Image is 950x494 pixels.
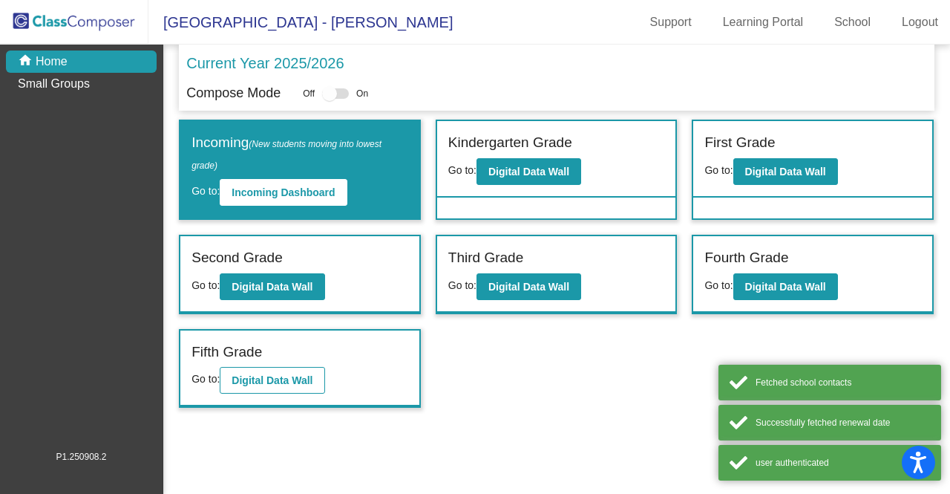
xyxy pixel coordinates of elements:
[448,279,476,291] span: Go to:
[448,247,523,269] label: Third Grade
[191,247,283,269] label: Second Grade
[711,10,816,34] a: Learning Portal
[191,342,262,363] label: Fifth Grade
[733,273,838,300] button: Digital Data Wall
[18,53,36,71] mat-icon: home
[220,179,347,206] button: Incoming Dashboard
[191,279,220,291] span: Go to:
[36,53,68,71] p: Home
[220,273,324,300] button: Digital Data Wall
[191,139,381,171] span: (New students moving into lowest grade)
[186,52,344,74] p: Current Year 2025/2026
[191,373,220,385] span: Go to:
[822,10,882,34] a: School
[745,166,826,178] b: Digital Data Wall
[704,132,775,154] label: First Grade
[704,164,733,176] span: Go to:
[890,10,950,34] a: Logout
[18,75,90,93] p: Small Groups
[756,376,930,389] div: Fetched school contacts
[488,166,569,178] b: Digital Data Wall
[191,185,220,197] span: Go to:
[704,279,733,291] span: Go to:
[488,281,569,293] b: Digital Data Wall
[476,273,581,300] button: Digital Data Wall
[756,456,930,469] div: user authenticated
[303,87,315,100] span: Off
[448,132,572,154] label: Kindergarten Grade
[476,158,581,185] button: Digital Data Wall
[745,281,826,293] b: Digital Data Wall
[704,247,788,269] label: Fourth Grade
[232,281,312,293] b: Digital Data Wall
[148,10,453,34] span: [GEOGRAPHIC_DATA] - [PERSON_NAME]
[448,164,476,176] span: Go to:
[756,416,930,429] div: Successfully fetched renewal date
[638,10,704,34] a: Support
[356,87,368,100] span: On
[232,186,335,198] b: Incoming Dashboard
[232,374,312,386] b: Digital Data Wall
[191,132,408,175] label: Incoming
[733,158,838,185] button: Digital Data Wall
[220,367,324,394] button: Digital Data Wall
[186,83,281,103] p: Compose Mode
